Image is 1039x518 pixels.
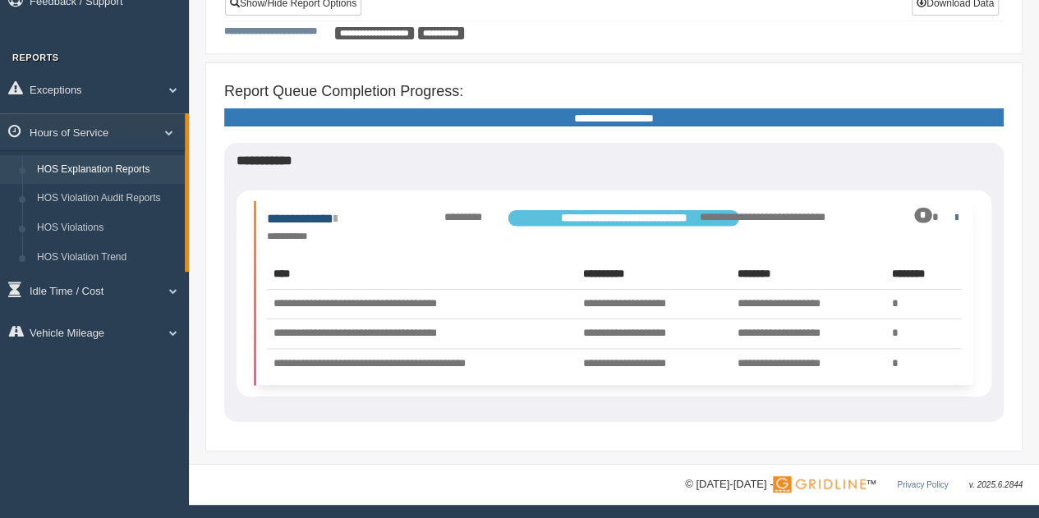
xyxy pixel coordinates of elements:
[30,213,185,243] a: HOS Violations
[30,155,185,185] a: HOS Explanation Reports
[224,84,1004,100] h4: Report Queue Completion Progress:
[685,476,1023,493] div: © [DATE]-[DATE] - ™
[30,184,185,213] a: HOS Violation Audit Reports
[30,243,185,273] a: HOS Violation Trend
[254,201,973,386] li: Expand
[969,480,1023,489] span: v. 2025.6.2844
[897,480,948,489] a: Privacy Policy
[773,476,866,493] img: Gridline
